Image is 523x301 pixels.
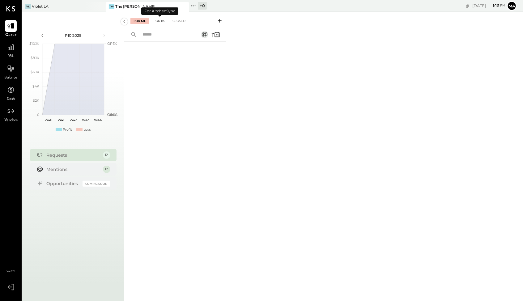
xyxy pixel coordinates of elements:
[94,118,102,122] text: W44
[37,112,39,117] text: 0
[507,1,517,11] button: Ma
[82,118,89,122] text: W43
[107,112,118,117] text: Occu...
[47,152,100,158] div: Requests
[151,18,168,24] div: For KS
[83,181,110,187] div: Coming Soon
[0,84,21,102] a: Cash
[130,18,149,24] div: For Me
[7,54,15,59] span: P&L
[115,4,155,9] div: The [PERSON_NAME]
[141,7,178,15] div: For KitchenSync
[0,105,21,123] a: Vendors
[63,127,72,132] div: Profit
[47,33,100,38] div: P10 2025
[70,118,77,122] text: W42
[31,56,39,60] text: $8.1K
[47,180,79,187] div: Opportunities
[5,32,17,38] span: Queue
[83,127,91,132] div: Loss
[32,84,39,88] text: $4K
[103,151,110,159] div: 12
[29,41,39,46] text: $10.1K
[32,4,49,9] div: Violet LA
[47,166,100,172] div: Mentions
[198,2,207,10] div: + 0
[465,2,471,9] div: copy link
[103,166,110,173] div: 12
[472,3,505,9] div: [DATE]
[0,20,21,38] a: Queue
[57,118,64,122] text: W41
[4,75,17,81] span: Balance
[107,41,117,46] text: OPEX
[0,41,21,59] a: P&L
[109,4,114,9] div: TW
[169,18,189,24] div: Closed
[4,118,18,123] span: Vendors
[7,96,15,102] span: Cash
[33,98,39,103] text: $2K
[0,63,21,81] a: Balance
[25,4,31,9] div: VL
[45,118,52,122] text: W40
[31,70,39,74] text: $6.1K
